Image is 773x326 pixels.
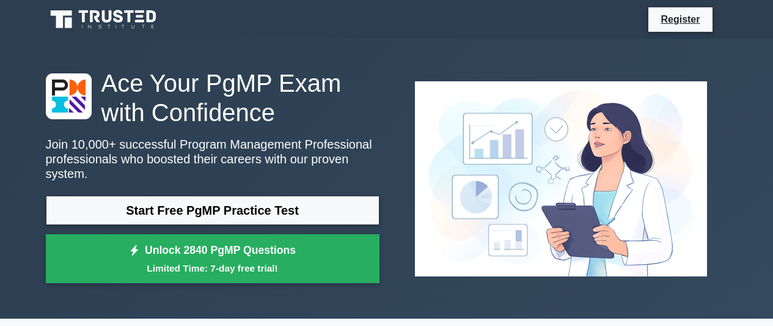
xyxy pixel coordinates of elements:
p: Join 10,000+ successful Program Management Professional professionals who boosted their careers w... [46,137,379,181]
img: Program Management Professional Preview [405,72,717,286]
a: Start Free PgMP Practice Test [46,196,379,225]
h1: Ace Your PgMP Exam with Confidence [46,69,379,127]
a: Register [653,12,707,27]
a: Unlock 2840 PgMP QuestionsLimited Time: 7-day free trial! [46,234,379,283]
small: Limited Time: 7-day free trial! [61,261,364,275]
